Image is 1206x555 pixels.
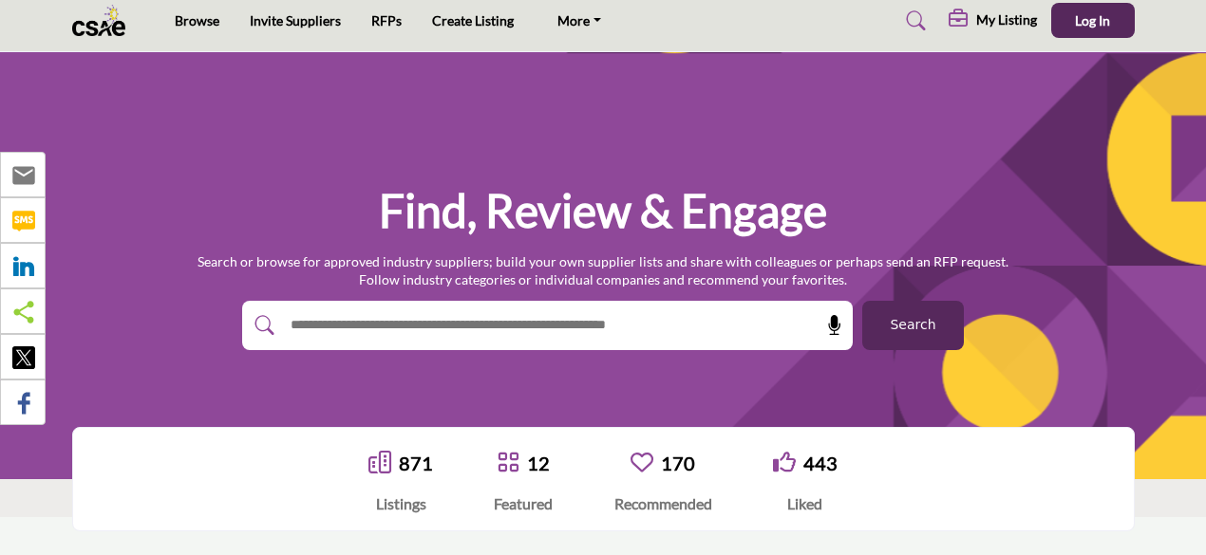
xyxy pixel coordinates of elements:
a: Go to Recommended [631,451,653,476]
button: Search [862,301,964,350]
i: Go to Liked [773,451,796,473]
p: Search or browse for approved industry suppliers; build your own supplier lists and share with co... [198,252,1008,289]
img: Site Logo [72,5,136,36]
div: Recommended [614,492,712,515]
button: Log In [1051,3,1135,38]
div: My Listing [949,9,1037,32]
a: 871 [399,452,433,474]
div: Liked [773,492,838,515]
span: Search [890,315,935,335]
h1: Find, Review & Engage [379,181,827,240]
span: Log In [1075,12,1110,28]
a: 12 [527,452,550,474]
a: Invite Suppliers [250,12,341,28]
a: 443 [803,452,838,474]
a: Browse [175,12,219,28]
a: 170 [661,452,695,474]
a: More [544,8,614,34]
a: Go to Featured [497,451,519,476]
a: Search [888,6,938,36]
a: RFPs [371,12,402,28]
a: Create Listing [432,12,514,28]
h5: My Listing [976,11,1037,28]
div: Featured [494,492,553,515]
div: Listings [368,492,433,515]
